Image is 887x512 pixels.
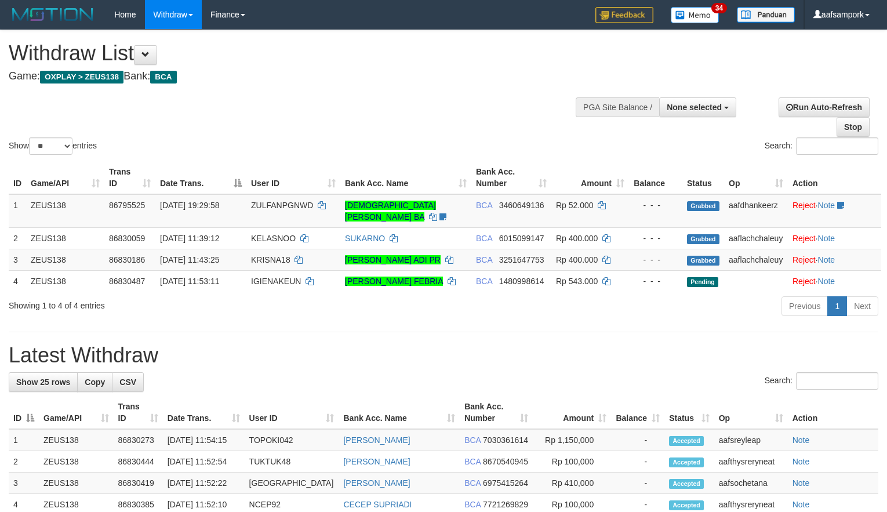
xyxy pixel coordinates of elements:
[246,161,340,194] th: User ID: activate to sort column ascending
[114,451,163,473] td: 86830444
[499,277,544,286] span: Copy 1480998614 to clipboard
[109,277,145,286] span: 86830487
[39,473,114,494] td: ZEUS138
[556,234,598,243] span: Rp 400.000
[9,6,97,23] img: MOTION_logo.png
[460,396,533,429] th: Bank Acc. Number: activate to sort column ascending
[343,478,410,488] a: [PERSON_NAME]
[483,435,528,445] span: Copy 7030361614 to clipboard
[737,7,795,23] img: panduan.png
[245,473,339,494] td: [GEOGRAPHIC_DATA]
[533,473,611,494] td: Rp 410,000
[9,473,39,494] td: 3
[533,396,611,429] th: Amount: activate to sort column ascending
[39,396,114,429] th: Game/API: activate to sort column ascending
[464,500,481,509] span: BCA
[9,344,878,367] h1: Latest Withdraw
[779,97,870,117] a: Run Auto-Refresh
[109,255,145,264] span: 86830186
[26,194,104,228] td: ZEUS138
[793,457,810,466] a: Note
[119,377,136,387] span: CSV
[499,201,544,210] span: Copy 3460649136 to clipboard
[793,201,816,210] a: Reject
[483,478,528,488] span: Copy 6975415264 to clipboard
[160,234,219,243] span: [DATE] 11:39:12
[669,500,704,510] span: Accepted
[724,194,788,228] td: aafdhankeerz
[556,255,598,264] span: Rp 400.000
[483,500,528,509] span: Copy 7721269829 to clipboard
[9,372,78,392] a: Show 25 rows
[77,372,112,392] a: Copy
[163,429,245,451] td: [DATE] 11:54:15
[687,201,719,211] span: Grabbed
[476,277,492,286] span: BCA
[827,296,847,316] a: 1
[818,201,835,210] a: Note
[788,161,881,194] th: Action
[533,451,611,473] td: Rp 100,000
[343,435,410,445] a: [PERSON_NAME]
[724,161,788,194] th: Op: activate to sort column ascending
[687,234,719,244] span: Grabbed
[576,97,659,117] div: PGA Site Balance /
[476,234,492,243] span: BCA
[16,377,70,387] span: Show 25 rows
[109,201,145,210] span: 86795525
[556,201,594,210] span: Rp 52.000
[724,227,788,249] td: aaflachchaleuy
[664,396,714,429] th: Status: activate to sort column ascending
[714,451,788,473] td: aafthysreryneat
[345,234,385,243] a: SUKARNO
[533,429,611,451] td: Rp 1,150,000
[343,457,410,466] a: [PERSON_NAME]
[464,435,481,445] span: BCA
[39,451,114,473] td: ZEUS138
[9,137,97,155] label: Show entries
[26,227,104,249] td: ZEUS138
[788,249,881,270] td: ·
[796,372,878,390] input: Search:
[724,249,788,270] td: aaflachchaleuy
[634,199,678,211] div: - - -
[846,296,878,316] a: Next
[464,457,481,466] span: BCA
[669,436,704,446] span: Accepted
[714,429,788,451] td: aafsreyleap
[104,161,155,194] th: Trans ID: activate to sort column ascending
[340,161,471,194] th: Bank Acc. Name: activate to sort column ascending
[818,255,835,264] a: Note
[765,372,878,390] label: Search:
[9,161,26,194] th: ID
[671,7,719,23] img: Button%20Memo.svg
[26,161,104,194] th: Game/API: activate to sort column ascending
[26,270,104,292] td: ZEUS138
[687,256,719,266] span: Grabbed
[26,249,104,270] td: ZEUS138
[345,201,436,221] a: [DEMOGRAPHIC_DATA][PERSON_NAME] BA
[793,478,810,488] a: Note
[345,277,443,286] a: [PERSON_NAME] FEBRIA
[9,227,26,249] td: 2
[837,117,870,137] a: Stop
[788,270,881,292] td: ·
[343,500,412,509] a: CECEP SUPRIADI
[160,255,219,264] span: [DATE] 11:43:25
[499,255,544,264] span: Copy 3251647753 to clipboard
[669,457,704,467] span: Accepted
[483,457,528,466] span: Copy 8670540945 to clipboard
[611,473,664,494] td: -
[634,233,678,244] div: - - -
[818,277,835,286] a: Note
[551,161,629,194] th: Amount: activate to sort column ascending
[793,277,816,286] a: Reject
[245,451,339,473] td: TUKTUK48
[499,234,544,243] span: Copy 6015099147 to clipboard
[788,396,878,429] th: Action
[245,396,339,429] th: User ID: activate to sort column ascending
[160,201,219,210] span: [DATE] 19:29:58
[595,7,653,23] img: Feedback.jpg
[114,396,163,429] th: Trans ID: activate to sort column ascending
[476,201,492,210] span: BCA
